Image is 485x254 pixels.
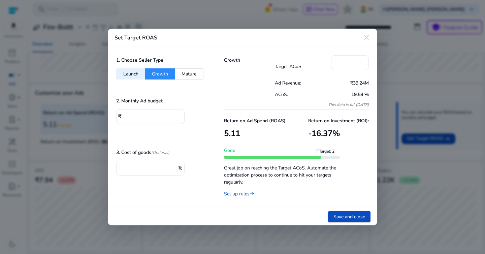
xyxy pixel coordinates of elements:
[116,68,145,80] button: Launch
[177,164,183,172] span: %
[322,91,369,98] p: 19.58 %
[333,213,365,220] span: Save and close
[275,102,369,107] p: This data is till [DATE]
[224,161,340,186] p: Great job on reaching the Target ACoS. Automate the optimization process to continue to hit your ...
[328,211,370,222] button: Save and close
[116,150,169,156] h5: 3. Cost of goods
[224,191,254,197] a: Set up rules
[224,129,286,138] h3: 5.11
[145,68,175,80] button: Growth
[116,98,163,104] h5: 2. Monthly Ad budget
[362,33,370,41] mat-icon: close
[175,68,203,80] button: Mature
[322,80,369,87] p: ₹39.24M
[224,117,286,124] p: Return on Ad Spend (ROAS)
[275,91,322,98] p: ACoS:
[332,128,340,139] span: %
[250,190,254,197] mat-icon: east
[308,117,369,124] p: Return on Investment (ROI):
[275,80,322,87] p: Ad Revenue:
[275,63,331,70] p: Target ACoS:
[116,58,163,63] h5: 1. Choose Seller Type
[224,58,275,63] h5: Growth
[224,147,340,154] p: Good
[308,129,369,138] h3: -16.37
[115,35,157,41] h4: Set Target ROAS
[151,150,169,155] i: (Optional)
[319,149,343,159] span: Target: 2
[118,113,122,120] span: ₹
